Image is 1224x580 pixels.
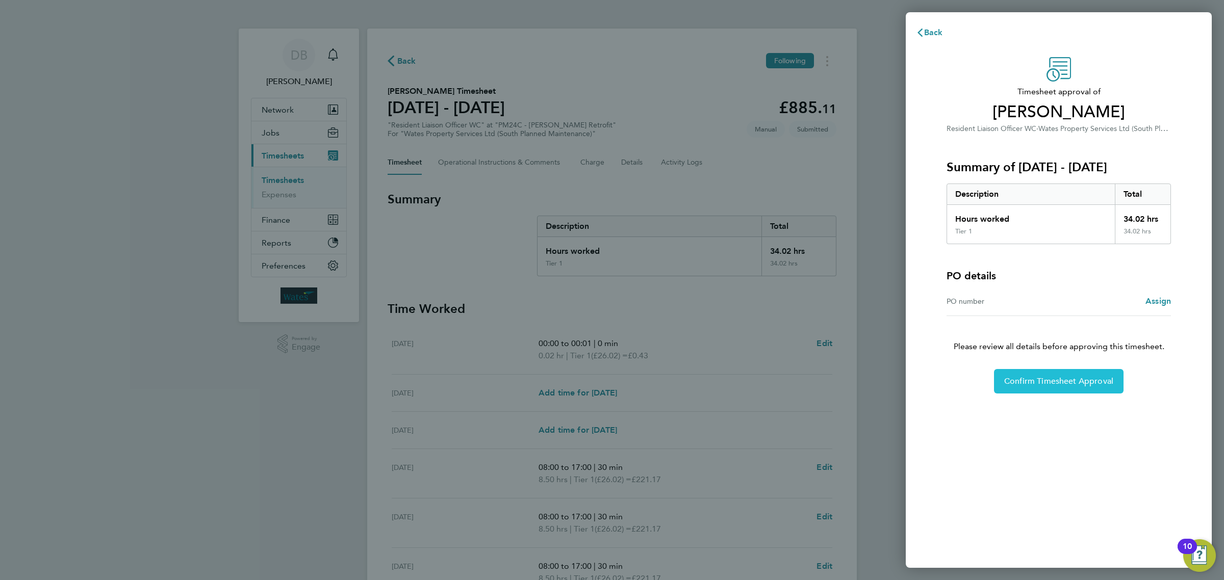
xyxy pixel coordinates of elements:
a: Assign [1145,295,1171,307]
div: PO number [947,295,1059,307]
span: · [1036,124,1038,133]
div: Description [947,184,1115,204]
div: Hours worked [947,205,1115,227]
span: Back [924,28,943,37]
p: Please review all details before approving this timesheet. [934,316,1183,353]
h4: PO details [947,269,996,283]
span: [PERSON_NAME] [947,102,1171,122]
button: Back [906,22,953,43]
div: Total [1115,184,1171,204]
div: Tier 1 [955,227,972,235]
span: Confirm Timesheet Approval [1004,376,1113,386]
button: Open Resource Center, 10 new notifications [1183,539,1216,572]
div: 10 [1183,546,1192,560]
button: Confirm Timesheet Approval [994,369,1124,393]
span: Timesheet approval of [947,86,1171,98]
span: Assign [1145,296,1171,306]
div: Summary of 23 - 29 Aug 2025 [947,183,1171,244]
h3: Summary of [DATE] - [DATE] [947,159,1171,175]
span: Resident Liaison Officer WC [947,124,1036,133]
div: 34.02 hrs [1115,205,1171,227]
div: 34.02 hrs [1115,227,1171,244]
